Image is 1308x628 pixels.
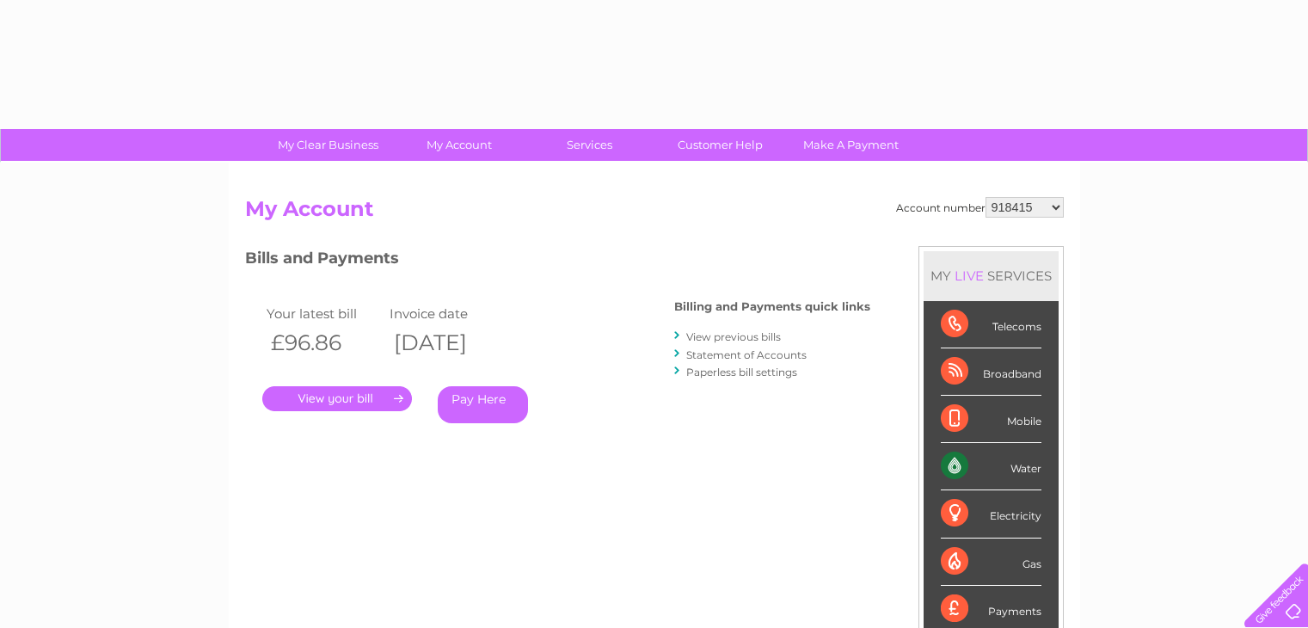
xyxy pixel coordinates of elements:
[257,129,399,161] a: My Clear Business
[674,300,870,313] h4: Billing and Payments quick links
[388,129,530,161] a: My Account
[951,268,987,284] div: LIVE
[649,129,791,161] a: Customer Help
[941,396,1041,443] div: Mobile
[262,386,412,411] a: .
[941,301,1041,348] div: Telecoms
[941,443,1041,490] div: Water
[924,251,1059,300] div: MY SERVICES
[686,330,781,343] a: View previous bills
[941,490,1041,538] div: Electricity
[245,197,1064,230] h2: My Account
[941,539,1041,586] div: Gas
[262,325,386,360] th: £96.86
[686,348,807,361] a: Statement of Accounts
[438,386,528,423] a: Pay Here
[262,302,386,325] td: Your latest bill
[941,348,1041,396] div: Broadband
[780,129,922,161] a: Make A Payment
[245,246,870,276] h3: Bills and Payments
[686,366,797,379] a: Paperless bill settings
[519,129,660,161] a: Services
[385,325,509,360] th: [DATE]
[385,302,509,325] td: Invoice date
[896,197,1064,218] div: Account number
